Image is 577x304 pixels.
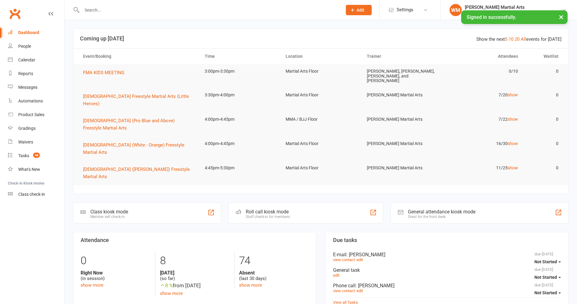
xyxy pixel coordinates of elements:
span: Add [356,8,364,12]
span: FMA KIDS MEETING [83,70,124,75]
td: Martial Arts Floor [280,136,361,151]
h3: Attendance [81,237,309,243]
div: Phone call [333,283,561,288]
div: 8 [160,252,230,270]
div: [PERSON_NAME] Martial Arts [465,5,562,10]
div: from [DATE] [160,282,230,290]
div: [PERSON_NAME] Martial Arts and Fitness Academy [465,10,562,16]
span: 48 [33,153,40,158]
a: Clubworx [7,6,23,21]
a: view contact [333,288,355,293]
div: 0 [81,252,151,270]
button: × [556,10,567,23]
div: Dashboard [18,30,39,35]
a: 5 [505,36,507,42]
a: show more [81,282,103,288]
div: Class check-in [18,192,45,197]
a: Class kiosk mode [8,188,64,201]
td: Martial Arts Floor [280,88,361,102]
div: General attendance kiosk mode [408,209,475,215]
div: Reports [18,71,33,76]
h3: Coming up [DATE] [80,36,561,42]
a: edit [333,273,339,278]
span: Settings [397,3,413,17]
div: 74 [239,252,309,270]
span: Not Started [534,259,557,264]
a: Dashboard [8,26,64,40]
td: 0 [523,136,564,151]
span: [DEMOGRAPHIC_DATA] (Pro Blue and Above) Freestyle Martial Arts [83,118,175,131]
a: 20 [515,36,520,42]
div: E-mail [333,252,561,257]
a: show [508,117,518,122]
td: [PERSON_NAME] Martial Arts [361,112,442,126]
th: Time [199,49,280,64]
span: Not Started [534,275,557,280]
button: Add [346,5,372,15]
div: (in session) [81,270,151,282]
div: Class kiosk mode [90,209,128,215]
div: WM [450,4,462,16]
div: Messages [18,85,37,90]
span: Signed in successfully. [467,14,516,20]
a: Calendar [8,53,64,67]
td: 0 [523,88,564,102]
div: (last 30 days) [239,270,309,282]
button: [DEMOGRAPHIC_DATA] (White - Orange) Freestyle Martial Arts [83,141,194,156]
td: 0 [523,64,564,78]
td: Martial Arts Floor [280,161,361,175]
a: show more [160,291,183,296]
button: Not Started [534,256,561,267]
a: Product Sales [8,108,64,122]
a: People [8,40,64,53]
td: 4:00pm-4:45pm [199,136,280,151]
a: 10 [509,36,513,42]
td: Martial Arts Floor [280,64,361,78]
td: [PERSON_NAME] Martial Arts [361,161,442,175]
a: show [508,92,518,97]
a: show [508,141,518,146]
td: 0 [523,161,564,175]
button: [DEMOGRAPHIC_DATA] ([PERSON_NAME]) Freestyle Martial Arts [83,166,194,180]
a: Automations [8,94,64,108]
td: [PERSON_NAME], [PERSON_NAME], [PERSON_NAME], and [PERSON_NAME] [361,64,442,88]
td: 4:45pm-5:30pm [199,161,280,175]
div: Calendar [18,57,35,62]
td: 16/30 [442,136,523,151]
td: [PERSON_NAME] Martial Arts [361,88,442,102]
span: [DEMOGRAPHIC_DATA] (White - Orange) Freestyle Martial Arts [83,142,184,155]
td: MMA / BJJ Floor [280,112,361,126]
strong: [DATE] [160,270,230,276]
a: Messages [8,81,64,94]
div: Product Sales [18,112,44,117]
td: 3:30pm-4:00pm [199,88,280,102]
button: [DEMOGRAPHIC_DATA] Freestyle Martial Arts (Little Heroes) [83,93,194,107]
a: show more [239,282,262,288]
button: [DEMOGRAPHIC_DATA] (Pro Blue and Above) Freestyle Martial Arts [83,117,194,132]
th: Trainer [361,49,442,64]
a: Tasks 48 [8,149,64,163]
a: view contact [333,257,355,262]
div: Tasks [18,153,29,158]
div: Great for the front desk [408,215,475,219]
button: Not Started [534,272,561,283]
input: Search... [80,6,338,14]
span: 8 % [160,282,173,288]
td: 0 [523,112,564,126]
div: Automations [18,98,43,103]
td: 4:00pm-4:45pm [199,112,280,126]
a: Reports [8,67,64,81]
th: Attendees [442,49,523,64]
a: All [521,36,526,42]
td: 0/10 [442,64,523,78]
h3: Due tasks [333,237,561,243]
span: : [PERSON_NAME] [356,283,395,288]
div: What's New [18,167,40,172]
a: Waivers [8,135,64,149]
div: Member self check-in [90,215,128,219]
th: Location [280,49,361,64]
strong: Right Now [81,270,151,276]
div: Show the next events for [DATE] [476,36,561,43]
a: show [508,165,518,170]
td: 11/25 [442,161,523,175]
